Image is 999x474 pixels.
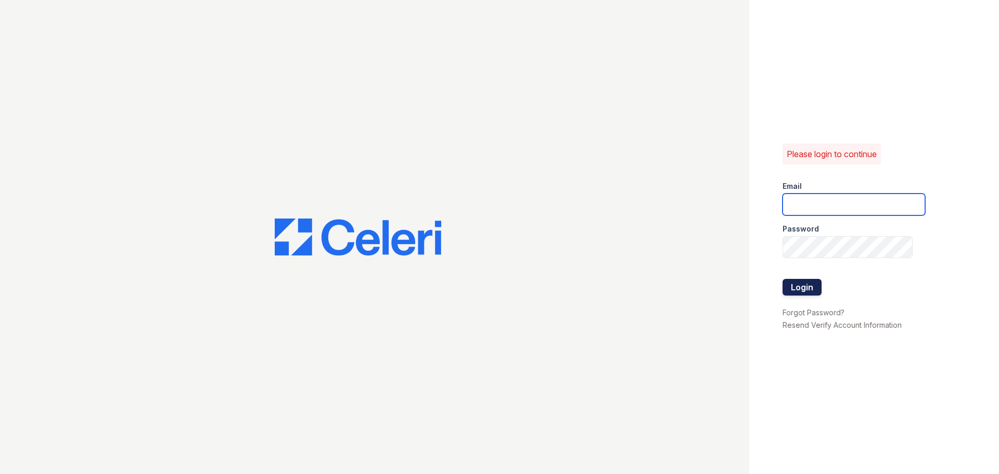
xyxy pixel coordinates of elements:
button: Login [783,279,822,296]
label: Password [783,224,819,234]
img: CE_Logo_Blue-a8612792a0a2168367f1c8372b55b34899dd931a85d93a1a3d3e32e68fde9ad4.png [275,219,441,256]
a: Forgot Password? [783,308,844,317]
a: Resend Verify Account Information [783,321,902,329]
label: Email [783,181,802,191]
p: Please login to continue [787,148,877,160]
